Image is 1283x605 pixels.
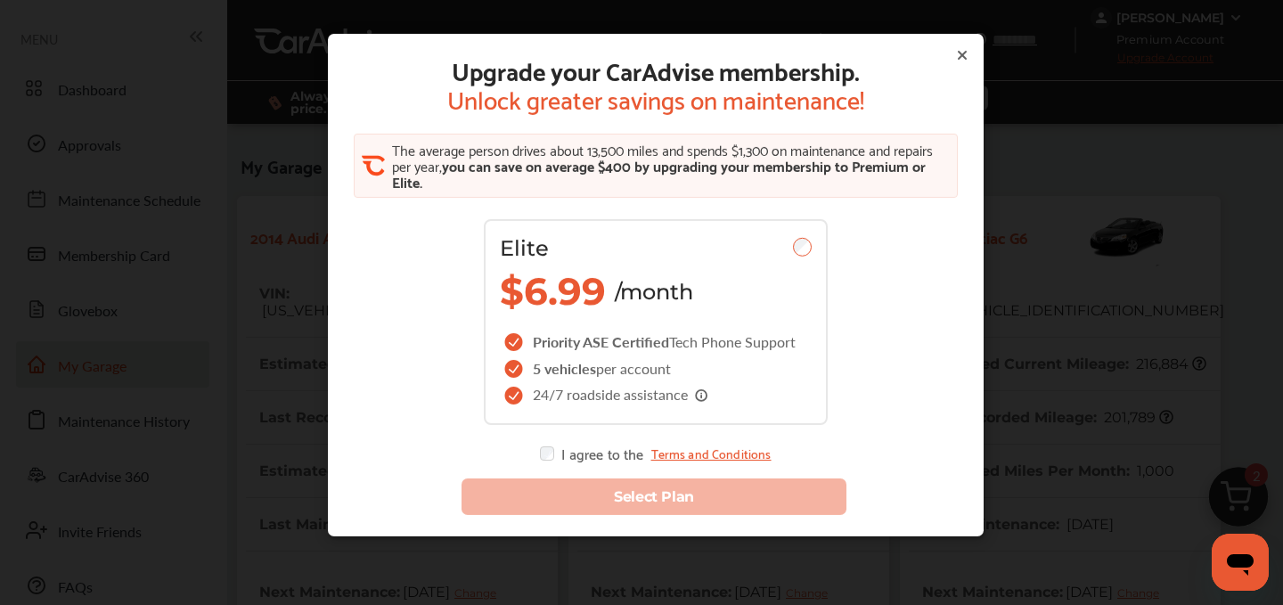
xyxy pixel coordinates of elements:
img: checkIcon.6d469ec1.svg [504,333,526,351]
span: Upgrade your CarAdvise membership. [447,55,864,84]
img: checkIcon.6d469ec1.svg [504,360,526,378]
span: 5 vehicles [533,358,596,379]
img: CA_CheckIcon.cf4f08d4.svg [362,154,385,177]
span: $6.99 [500,268,606,315]
a: Terms and Conditions [651,446,772,461]
span: per account [596,358,671,379]
span: The average person drives about 13,500 miles and spends $1,300 on maintenance and repairs per year, [392,137,933,177]
span: you can save on average $400 by upgrading your membership to Premium or Elite. [392,153,926,193]
span: Priority ASE Certified [533,331,669,352]
div: I agree to the [540,446,771,461]
img: checkIcon.6d469ec1.svg [504,387,526,405]
span: 24/7 roadside assistance [533,388,709,404]
span: Elite [500,235,549,261]
span: Unlock greater savings on maintenance! [447,84,864,112]
span: Tech Phone Support [669,331,796,352]
iframe: Button to launch messaging window [1212,534,1269,591]
span: /month [615,278,693,304]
